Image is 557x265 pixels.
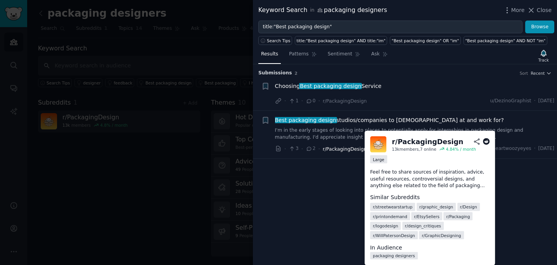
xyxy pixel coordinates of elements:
span: Best packaging design [299,83,362,89]
span: 0 [306,98,315,105]
span: Submission s [258,70,292,77]
div: 13k members, 7 online [392,146,436,152]
span: · [534,98,536,105]
span: r/ GraphicDesigning [422,232,461,238]
span: Patterns [289,51,308,58]
span: · [301,97,303,105]
span: · [301,145,303,153]
div: 4.84 % / month [446,146,476,152]
div: "Best packaging design" AND NOT "im" [465,38,545,43]
span: r/ printondemand [373,213,407,219]
span: [DATE] [538,98,554,105]
span: 2 [306,145,315,152]
div: title:"Best packaging design" AND title:"im" [297,38,386,43]
div: Track [538,57,549,63]
span: Close [537,6,552,14]
span: Ask [371,51,380,58]
button: More [503,6,525,14]
a: Best packaging designstudios/companies to [DEMOGRAPHIC_DATA] at and work for? [275,116,504,124]
span: Results [261,51,278,58]
button: Recent [531,71,552,76]
p: Feel free to share sources of inspiration, advice, useful resources, controversial designs, and a... [370,169,490,189]
span: Choosing Service [275,82,382,90]
a: Results [258,48,281,64]
a: packaging designers [370,252,418,260]
button: Close [527,6,552,14]
a: Ask [368,48,391,64]
span: Recent [531,71,545,76]
span: in [310,7,314,14]
button: Browse [525,21,554,34]
a: ChoosingBest packaging designService [275,82,382,90]
input: Try a keyword related to your business [258,21,522,34]
div: Sort [520,71,528,76]
span: r/ WillPatersonDesign [373,232,415,238]
span: r/PackagingDesign [323,98,367,104]
span: · [318,145,320,153]
a: I'm in the early stages of looking into places to potentially apply for internships in packaging ... [275,127,555,141]
span: r/ graphic_design [419,204,453,210]
span: Sentiment [328,51,352,58]
span: u/DezinoGraphist [490,98,531,105]
span: · [284,97,286,105]
button: Track [536,48,552,64]
div: Keyword Search packaging designers [258,5,387,15]
div: Large [370,155,387,163]
span: studios/companies to [DEMOGRAPHIC_DATA] at and work for? [275,116,504,124]
a: Sentiment [325,48,363,64]
span: r/ streetwearstartup [373,204,412,210]
span: 2 [295,71,298,76]
span: [DATE] [538,145,554,152]
div: r/ PackagingDesign [392,137,463,146]
a: "Best packaging design" OR "im" [390,36,461,45]
span: · [534,145,536,152]
span: 3 [289,145,298,152]
span: u/fickleheartwoozyeyes [475,145,531,152]
img: PackagingDesign [370,136,386,153]
span: 1 [289,98,298,105]
span: Best packaging design [274,117,337,123]
span: r/ Design [460,204,477,210]
a: "Best packaging design" AND NOT "im" [464,36,547,45]
span: r/ EtsySellers [414,213,439,219]
dt: In Audience [370,243,490,251]
span: r/PackagingDesign [323,146,367,152]
dt: Similar Subreddits [370,193,490,201]
span: r/ logodesign [373,223,398,229]
a: title:"Best packaging design" AND title:"im" [295,36,387,45]
div: "Best packaging design" OR "im" [392,38,459,43]
span: · [318,97,320,105]
a: Patterns [286,48,319,64]
span: r/ Packaging [446,213,470,219]
span: r/ design_critiques [405,223,441,229]
span: More [511,6,525,14]
button: Search Tips [258,36,292,45]
span: · [284,145,286,153]
span: Search Tips [267,38,291,43]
